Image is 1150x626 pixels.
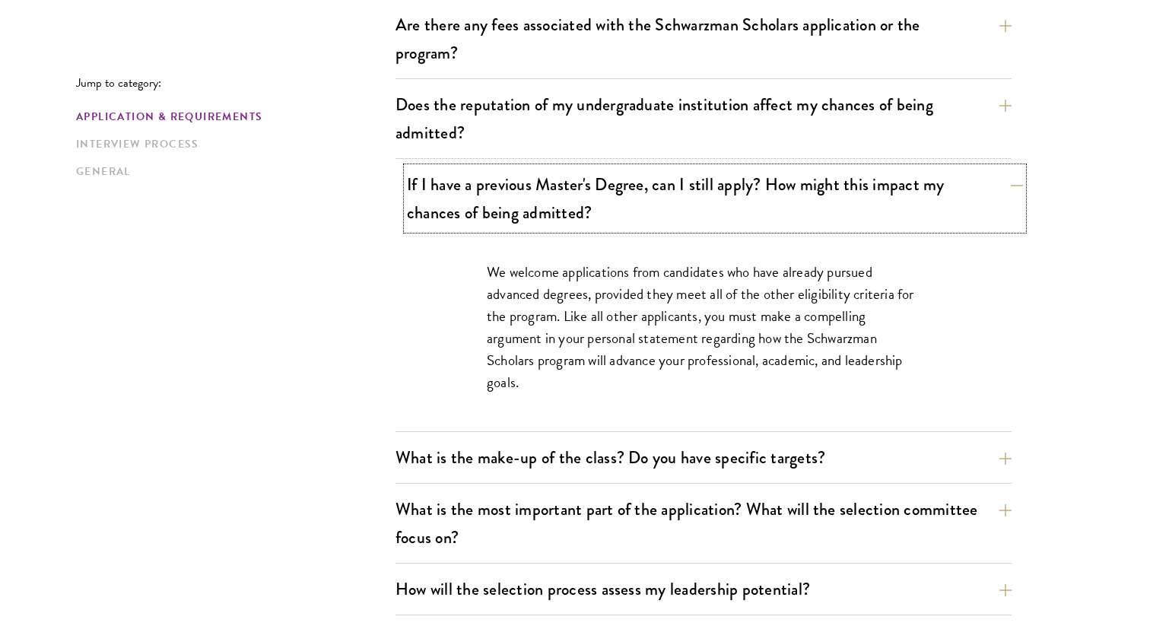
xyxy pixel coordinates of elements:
[396,572,1012,606] button: How will the selection process assess my leadership potential?
[407,167,1023,230] button: If I have a previous Master's Degree, can I still apply? How might this impact my chances of bein...
[76,76,396,90] p: Jump to category:
[487,261,920,393] p: We welcome applications from candidates who have already pursued advanced degrees, provided they ...
[76,164,386,180] a: General
[76,136,386,152] a: Interview Process
[76,109,386,125] a: Application & Requirements
[396,492,1012,555] button: What is the most important part of the application? What will the selection committee focus on?
[396,87,1012,150] button: Does the reputation of my undergraduate institution affect my chances of being admitted?
[396,440,1012,475] button: What is the make-up of the class? Do you have specific targets?
[396,8,1012,70] button: Are there any fees associated with the Schwarzman Scholars application or the program?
